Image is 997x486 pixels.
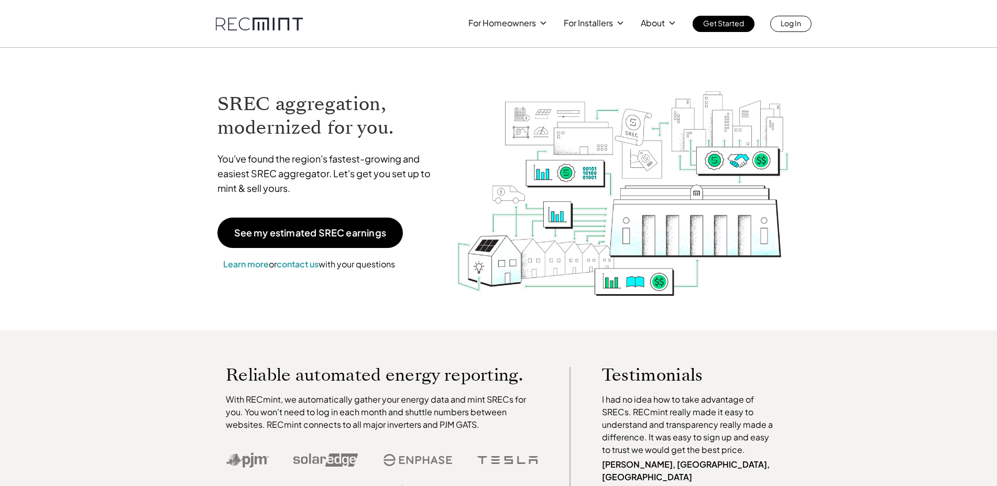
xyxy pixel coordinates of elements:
p: You've found the region's fastest-growing and easiest SREC aggregator. Let's get you set up to mi... [217,152,441,196]
p: With RECmint, we automatically gather your energy data and mint SRECs for you. You won't need to ... [226,393,538,431]
p: About [641,16,665,30]
h1: SREC aggregation, modernized for you. [217,92,441,139]
a: Log In [770,16,812,32]
img: RECmint value cycle [456,63,790,299]
a: Get Started [693,16,754,32]
p: For Installers [564,16,613,30]
a: contact us [277,258,319,269]
a: Learn more [223,258,269,269]
a: See my estimated SREC earnings [217,218,403,248]
p: See my estimated SREC earnings [234,228,386,237]
p: [PERSON_NAME], [GEOGRAPHIC_DATA], [GEOGRAPHIC_DATA] [602,458,778,483]
p: or with your questions [217,257,401,271]
p: I had no idea how to take advantage of SRECs. RECmint really made it easy to understand and trans... [602,393,778,456]
p: For Homeowners [468,16,536,30]
p: Testimonials [602,367,758,383]
p: Log In [781,16,801,30]
p: Reliable automated energy reporting. [226,367,538,383]
p: Get Started [703,16,744,30]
